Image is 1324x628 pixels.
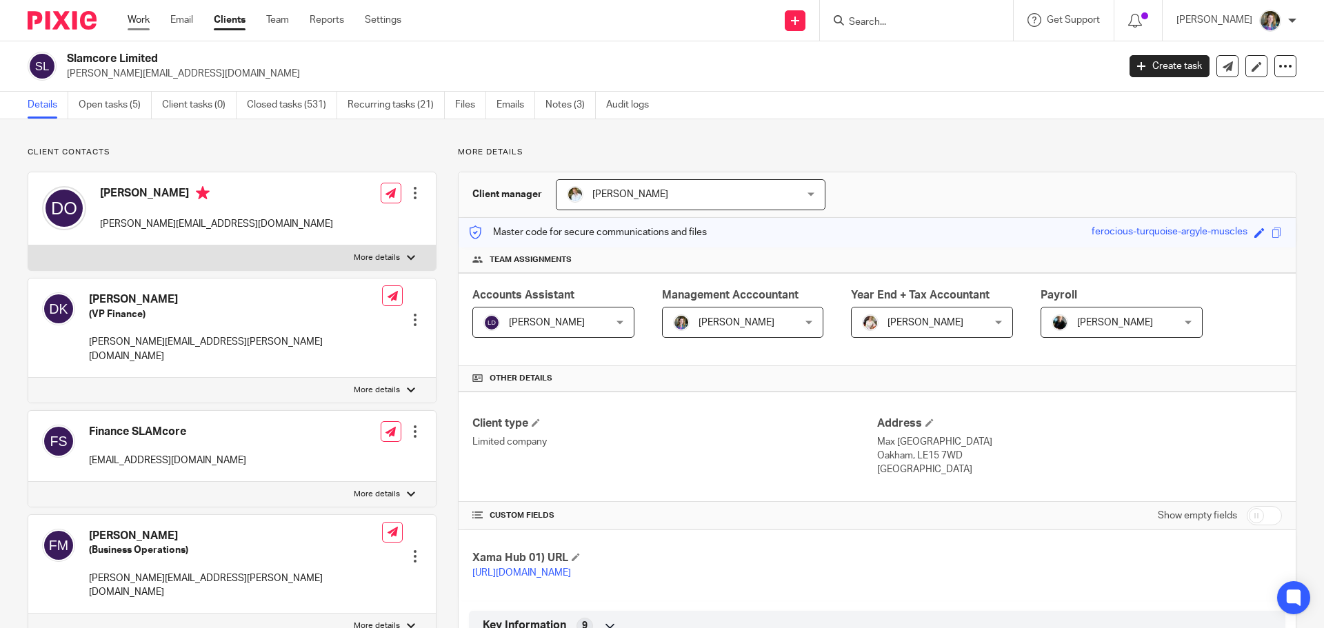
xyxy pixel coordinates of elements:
[89,292,382,307] h4: [PERSON_NAME]
[162,92,237,119] a: Client tasks (0)
[89,454,246,467] p: [EMAIL_ADDRESS][DOMAIN_NAME]
[1092,225,1247,241] div: ferocious-turquoise-argyle-muscles
[365,13,401,27] a: Settings
[877,435,1282,449] p: Max [GEOGRAPHIC_DATA]
[67,52,901,66] h2: Slamcore Limited
[509,318,585,327] span: [PERSON_NAME]
[877,463,1282,476] p: [GEOGRAPHIC_DATA]
[472,290,574,301] span: Accounts Assistant
[472,435,877,449] p: Limited company
[877,449,1282,463] p: Oakham, LE15 7WD
[472,510,877,521] h4: CUSTOM FIELDS
[606,92,659,119] a: Audit logs
[79,92,152,119] a: Open tasks (5)
[28,52,57,81] img: svg%3E
[89,543,382,557] h5: (Business Operations)
[89,529,382,543] h4: [PERSON_NAME]
[472,188,542,201] h3: Client manager
[1077,318,1153,327] span: [PERSON_NAME]
[592,190,668,199] span: [PERSON_NAME]
[42,292,75,325] img: svg%3E
[1041,290,1077,301] span: Payroll
[1176,13,1252,27] p: [PERSON_NAME]
[1130,55,1210,77] a: Create task
[247,92,337,119] a: Closed tasks (531)
[1259,10,1281,32] img: 1530183611242%20(1).jpg
[567,186,583,203] img: sarah-royle.jpg
[458,147,1296,158] p: More details
[28,147,437,158] p: Client contacts
[1052,314,1068,331] img: nicky-partington.jpg
[455,92,486,119] a: Files
[196,186,210,200] i: Primary
[354,252,400,263] p: More details
[1047,15,1100,25] span: Get Support
[545,92,596,119] a: Notes (3)
[100,186,333,203] h4: [PERSON_NAME]
[100,217,333,231] p: [PERSON_NAME][EMAIL_ADDRESS][DOMAIN_NAME]
[469,225,707,239] p: Master code for secure communications and files
[28,11,97,30] img: Pixie
[310,13,344,27] a: Reports
[673,314,690,331] img: 1530183611242%20(1).jpg
[266,13,289,27] a: Team
[214,13,245,27] a: Clients
[28,92,68,119] a: Details
[496,92,535,119] a: Emails
[42,529,75,562] img: svg%3E
[490,373,552,384] span: Other details
[877,416,1282,431] h4: Address
[348,92,445,119] a: Recurring tasks (21)
[662,290,799,301] span: Management Acccountant
[851,290,990,301] span: Year End + Tax Accountant
[354,385,400,396] p: More details
[42,425,75,458] img: svg%3E
[89,571,382,600] p: [PERSON_NAME][EMAIL_ADDRESS][PERSON_NAME][DOMAIN_NAME]
[483,314,500,331] img: svg%3E
[67,67,1109,81] p: [PERSON_NAME][EMAIL_ADDRESS][DOMAIN_NAME]
[89,307,382,321] h5: (VP Finance)
[862,314,879,331] img: Kayleigh%20Henson.jpeg
[128,13,150,27] a: Work
[89,335,382,363] p: [PERSON_NAME][EMAIL_ADDRESS][PERSON_NAME][DOMAIN_NAME]
[699,318,774,327] span: [PERSON_NAME]
[472,568,571,578] a: [URL][DOMAIN_NAME]
[354,489,400,500] p: More details
[170,13,193,27] a: Email
[490,254,572,265] span: Team assignments
[847,17,972,29] input: Search
[1158,509,1237,523] label: Show empty fields
[472,416,877,431] h4: Client type
[472,551,877,565] h4: Xama Hub 01) URL
[42,186,86,230] img: svg%3E
[89,425,246,439] h4: Finance SLAMcore
[887,318,963,327] span: [PERSON_NAME]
